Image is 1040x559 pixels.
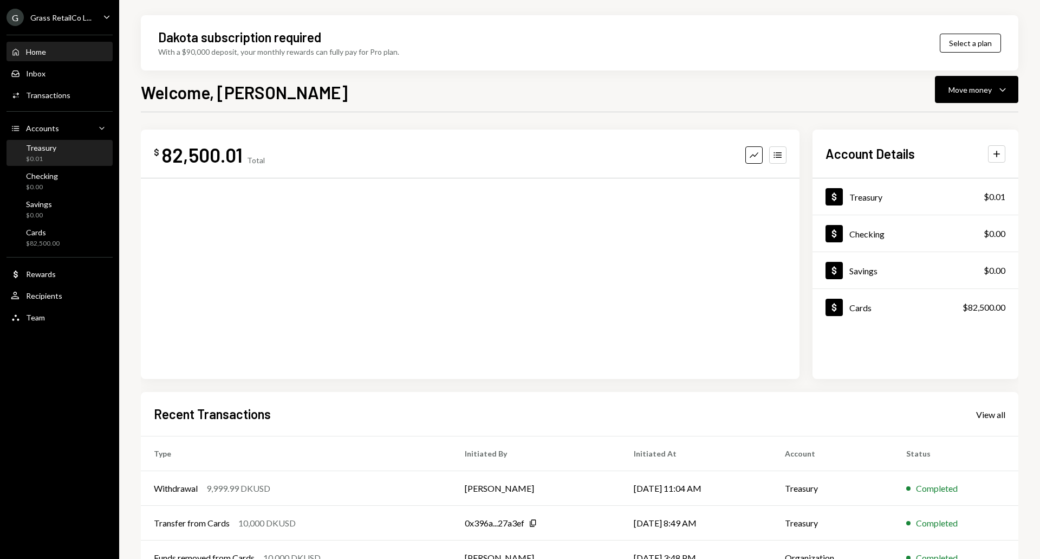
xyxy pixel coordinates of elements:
a: Checking$0.00 [812,215,1018,252]
a: Treasury$0.01 [812,178,1018,215]
div: Recipients [26,291,62,300]
div: 9,999.99 DKUSD [206,482,270,495]
div: Cards [849,303,872,313]
div: Cards [26,228,60,237]
td: [PERSON_NAME] [452,471,620,506]
div: $0.01 [26,155,56,164]
div: $82,500.00 [26,239,60,248]
th: Initiated By [452,436,620,471]
div: Savings [849,266,877,276]
div: Dakota subscription required [158,28,321,46]
div: Inbox [26,69,45,78]
div: Home [26,47,46,56]
div: 10,000 DKUSD [238,517,296,530]
div: Checking [26,171,58,181]
div: 82,500.01 [161,143,243,167]
button: Select a plan [940,34,1001,53]
a: Checking$0.00 [6,168,113,194]
div: Treasury [849,192,882,202]
div: Completed [916,482,958,495]
div: $0.00 [984,227,1005,240]
div: Checking [849,229,885,239]
th: Type [141,436,452,471]
h1: Welcome, [PERSON_NAME] [141,81,348,103]
a: Accounts [6,118,113,138]
div: Treasury [26,143,56,152]
a: Rewards [6,264,113,284]
div: Transactions [26,91,70,100]
td: Treasury [772,471,893,506]
div: Grass RetailCo L... [30,13,92,22]
div: $82,500.00 [963,301,1005,314]
h2: Recent Transactions [154,405,271,423]
div: View all [976,409,1005,420]
div: Savings [26,200,52,209]
div: $0.01 [984,190,1005,203]
button: Move money [935,76,1018,103]
div: With a $90,000 deposit, your monthly rewards can fully pay for Pro plan. [158,46,399,57]
div: Accounts [26,124,59,133]
a: Savings$0.00 [6,196,113,222]
div: $0.00 [984,264,1005,277]
div: $ [154,147,159,158]
a: Cards$82,500.00 [6,224,113,250]
a: Treasury$0.01 [6,140,113,166]
a: Recipients [6,286,113,305]
a: Cards$82,500.00 [812,289,1018,325]
th: Initiated At [621,436,772,471]
div: Total [247,156,265,165]
div: 0x396a...27a3ef [465,517,524,530]
a: Home [6,42,113,61]
div: $0.00 [26,211,52,220]
div: Completed [916,517,958,530]
div: Move money [948,84,992,95]
div: Transfer from Cards [154,517,230,530]
a: Team [6,307,113,327]
td: [DATE] 11:04 AM [621,471,772,506]
a: View all [976,408,1005,420]
a: Inbox [6,63,113,83]
div: Rewards [26,269,56,279]
div: Team [26,313,45,322]
td: Treasury [772,506,893,541]
div: G [6,9,24,26]
div: $0.00 [26,183,58,192]
td: [DATE] 8:49 AM [621,506,772,541]
a: Transactions [6,85,113,105]
div: Withdrawal [154,482,198,495]
h2: Account Details [825,145,915,163]
a: Savings$0.00 [812,252,1018,288]
th: Account [772,436,893,471]
th: Status [893,436,1018,471]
